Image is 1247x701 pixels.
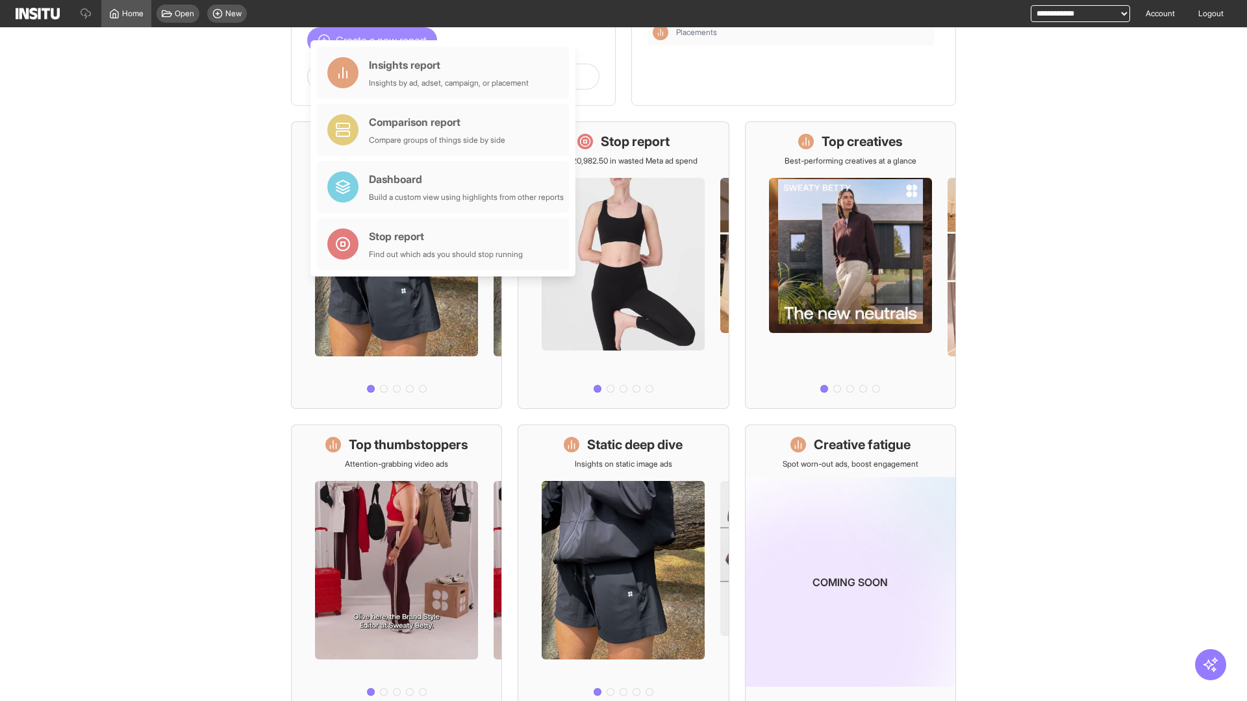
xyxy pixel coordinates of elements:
[369,249,523,260] div: Find out which ads you should stop running
[653,25,668,40] div: Insights
[175,8,194,19] span: Open
[369,192,564,203] div: Build a custom view using highlights from other reports
[518,121,729,409] a: Stop reportSave £20,982.50 in wasted Meta ad spend
[369,135,505,145] div: Compare groups of things side by side
[369,78,529,88] div: Insights by ad, adset, campaign, or placement
[349,436,468,454] h1: Top thumbstoppers
[307,27,437,53] button: Create a new report
[336,32,427,48] span: Create a new report
[676,27,717,38] span: Placements
[745,121,956,409] a: Top creativesBest-performing creatives at a glance
[225,8,242,19] span: New
[291,121,502,409] a: What's live nowSee all active ads instantly
[369,171,564,187] div: Dashboard
[369,114,505,130] div: Comparison report
[345,459,448,469] p: Attention-grabbing video ads
[122,8,144,19] span: Home
[575,459,672,469] p: Insights on static image ads
[785,156,916,166] p: Best-performing creatives at a glance
[16,8,60,19] img: Logo
[587,436,683,454] h1: Static deep dive
[601,132,670,151] h1: Stop report
[822,132,903,151] h1: Top creatives
[369,228,523,244] div: Stop report
[549,156,698,166] p: Save £20,982.50 in wasted Meta ad spend
[369,57,529,73] div: Insights report
[676,27,929,38] span: Placements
